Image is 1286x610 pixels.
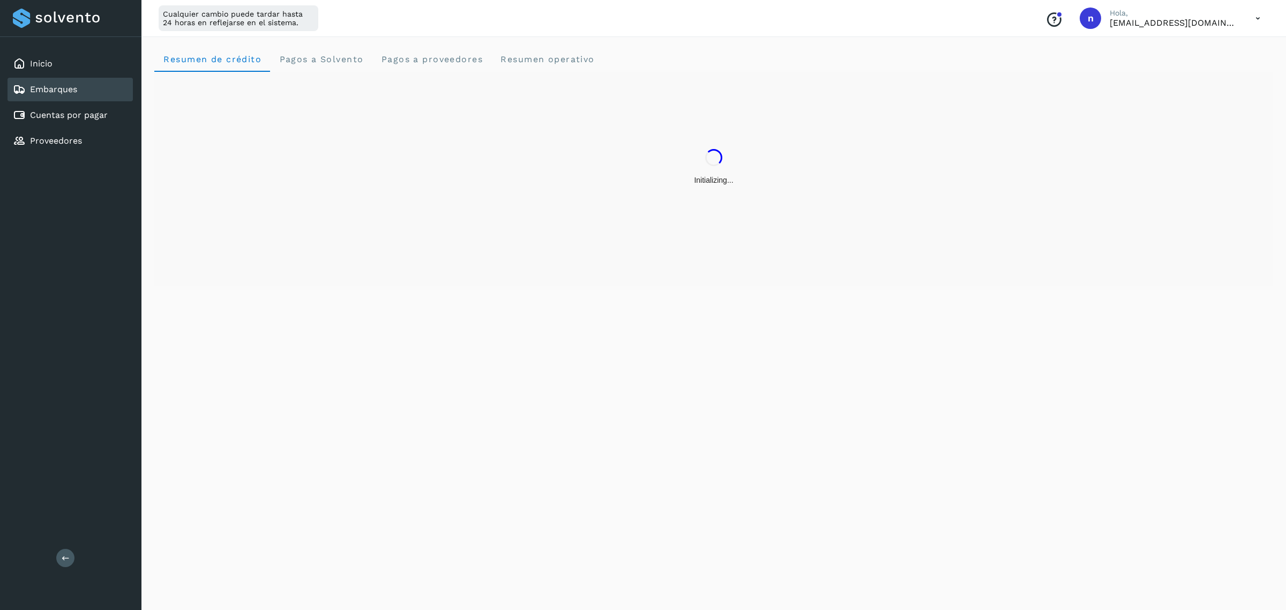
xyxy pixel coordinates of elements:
p: niagara+prod@solvento.mx [1110,18,1238,28]
a: Embarques [30,84,77,94]
a: Cuentas por pagar [30,110,108,120]
span: Pagos a proveedores [380,54,483,64]
span: Resumen de crédito [163,54,261,64]
p: Hola, [1110,9,1238,18]
span: Resumen operativo [500,54,595,64]
div: Inicio [8,52,133,76]
div: Proveedores [8,129,133,153]
span: Pagos a Solvento [279,54,363,64]
div: Cuentas por pagar [8,103,133,127]
a: Proveedores [30,136,82,146]
div: Cualquier cambio puede tardar hasta 24 horas en reflejarse en el sistema. [159,5,318,31]
div: Embarques [8,78,133,101]
a: Inicio [30,58,53,69]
